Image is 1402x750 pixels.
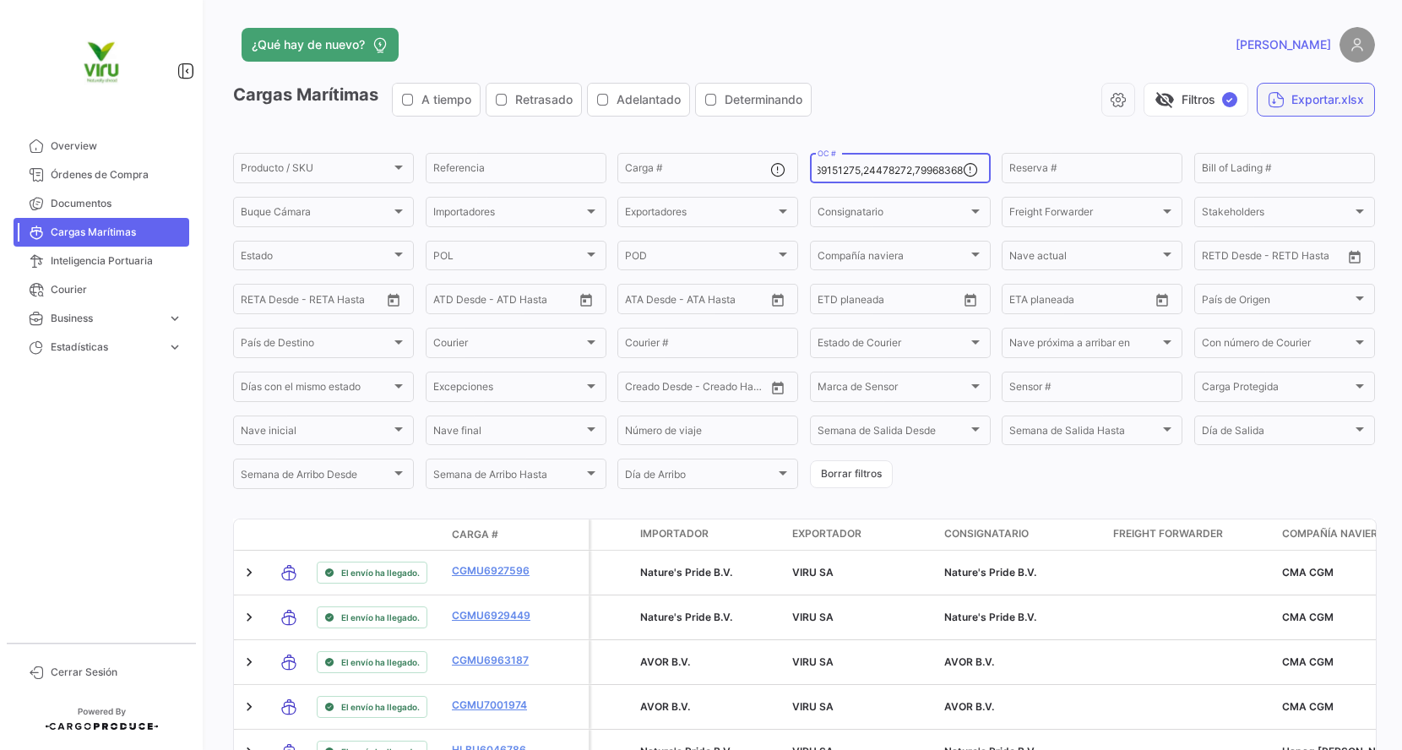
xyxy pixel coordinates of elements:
span: VIRU SA [792,611,834,623]
a: Expand/Collapse Row [241,654,258,671]
span: Cargas Marítimas [51,225,182,240]
span: Retrasado [515,91,573,108]
span: Producto / SKU [241,165,391,177]
span: [PERSON_NAME] [1236,36,1331,53]
button: Exportar.xlsx [1257,83,1375,117]
button: Open calendar [958,287,983,312]
img: viru.png [59,20,144,105]
datatable-header-cell: Exportador [785,519,937,550]
span: País de Destino [241,340,391,351]
span: Día de Arribo [625,471,775,483]
span: Carga # [452,527,498,542]
a: Courier [14,275,189,304]
a: Inteligencia Portuaria [14,247,189,275]
input: Hasta [283,296,350,307]
span: Inteligencia Portuaria [51,253,182,269]
span: expand_more [167,340,182,355]
button: Borrar filtros [810,460,893,488]
span: Nave actual [1009,253,1160,264]
span: Órdenes de Compra [51,167,182,182]
span: Nature's Pride B.V. [944,611,1036,623]
span: Nave final [433,427,584,439]
span: Cerrar Sesión [51,665,182,680]
a: CGMU6927596 [452,563,540,579]
span: Nave inicial [241,427,391,439]
span: CMA CGM [1282,566,1334,579]
span: Exportadores [625,209,775,220]
input: Desde [241,296,271,307]
input: Hasta [860,296,927,307]
datatable-header-cell: Estado de Envio [310,528,445,541]
datatable-header-cell: Consignatario [937,519,1106,550]
span: El envío ha llegado. [341,700,420,714]
span: POL [433,253,584,264]
span: ✓ [1222,92,1237,107]
img: placeholder-user.png [1340,27,1375,62]
input: Creado Desde [625,383,687,395]
span: Excepciones [433,383,584,395]
span: VIRU SA [792,566,834,579]
span: Importador [640,526,709,541]
input: ATD Hasta [498,296,565,307]
button: Open calendar [1342,244,1367,269]
span: Consignatario [944,526,1029,541]
span: Freight Forwarder [1009,209,1160,220]
span: Marca de Sensor [818,383,968,395]
span: Courier [433,340,584,351]
a: Expand/Collapse Row [241,564,258,581]
span: Carga Protegida [1202,383,1352,395]
span: Consignatario [818,209,968,220]
span: Semana de Salida Hasta [1009,427,1160,439]
datatable-header-cell: Carga # [445,520,546,549]
span: Courier [51,282,182,297]
span: Nature's Pride B.V. [640,566,732,579]
button: Adelantado [588,84,689,116]
datatable-header-cell: Carga Protegida [591,519,633,550]
span: visibility_off [1155,90,1175,110]
span: CMA CGM [1282,655,1334,668]
span: Estado de Courier [818,340,968,351]
span: AVOR B.V. [944,700,994,713]
datatable-header-cell: Freight Forwarder [1106,519,1275,550]
input: Desde [1202,253,1232,264]
input: Hasta [1051,296,1118,307]
button: Open calendar [573,287,599,312]
span: Días con el mismo estado [241,383,391,395]
a: Expand/Collapse Row [241,698,258,715]
span: Adelantado [617,91,681,108]
span: El envío ha llegado. [341,655,420,669]
span: CMA CGM [1282,700,1334,713]
span: Exportador [792,526,861,541]
span: Business [51,311,160,326]
span: Buque Cámara [241,209,391,220]
datatable-header-cell: Importador [633,519,785,550]
button: Open calendar [381,287,406,312]
h3: Cargas Marítimas [233,83,817,117]
span: VIRU SA [792,655,834,668]
span: Compañía naviera [1282,526,1385,541]
button: Retrasado [486,84,581,116]
span: CMA CGM [1282,611,1334,623]
span: Día de Salida [1202,427,1352,439]
input: ATD Desde [433,296,486,307]
datatable-header-cell: Modo de Transporte [268,528,310,541]
span: AVOR B.V. [640,655,690,668]
span: Overview [51,139,182,154]
span: Nature's Pride B.V. [944,566,1036,579]
input: Creado Hasta [698,383,765,395]
input: Desde [818,296,848,307]
span: Estadísticas [51,340,160,355]
datatable-header-cell: Póliza [546,528,589,541]
a: Órdenes de Compra [14,160,189,189]
span: AVOR B.V. [944,655,994,668]
span: Nature's Pride B.V. [640,611,732,623]
button: Determinando [696,84,811,116]
span: Estado [241,253,391,264]
span: AVOR B.V. [640,700,690,713]
a: Documentos [14,189,189,218]
button: A tiempo [393,84,480,116]
span: Con número de Courier [1202,340,1352,351]
span: expand_more [167,311,182,326]
input: Desde [1009,296,1040,307]
button: Open calendar [1149,287,1175,312]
